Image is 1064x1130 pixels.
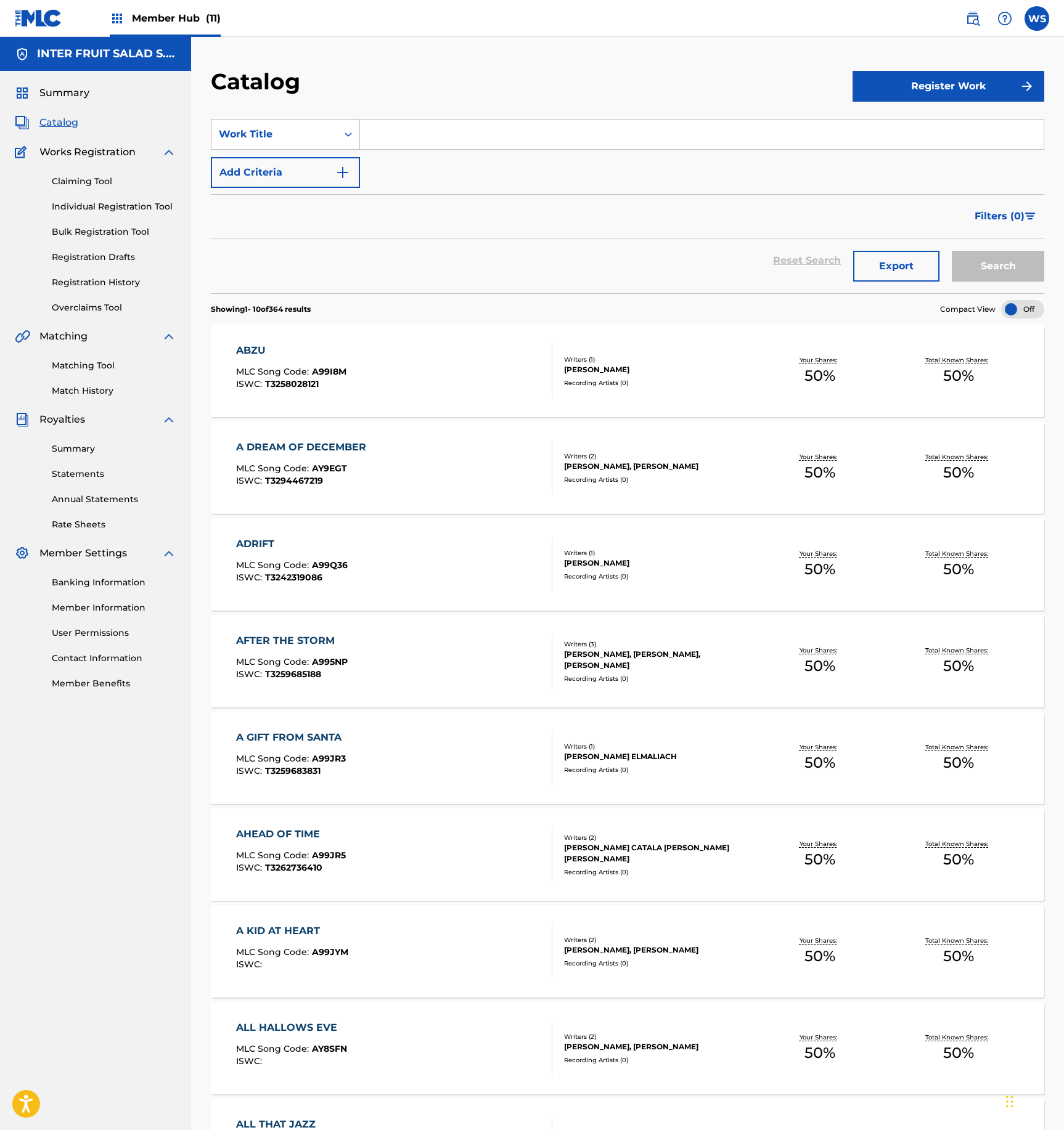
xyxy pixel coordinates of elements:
[804,365,835,387] span: 50 %
[236,730,348,745] div: A GIFT FROM SANTA
[800,742,840,752] p: Your Shares:
[211,808,1044,901] a: AHEAD OF TIMEMLC Song Code:A99JR5ISWC:T3262736410Writers (2)[PERSON_NAME] CATALA [PERSON_NAME] [P...
[943,1042,974,1064] span: 50 %
[265,475,323,486] span: T3294467219
[132,11,221,25] span: Member Hub
[800,646,840,655] p: Your Shares:
[236,440,372,455] div: A DREAM OF DECEMBER
[943,945,974,967] span: 50 %
[39,86,89,100] span: Summary
[800,1033,840,1042] p: Your Shares:
[211,712,1044,804] a: A GIFT FROM SANTAMLC Song Code:A99JR3ISWC:T3259683831Writers (1)[PERSON_NAME] ELMALIACHRecording ...
[110,11,125,26] img: Top Rightsholders
[804,1042,835,1064] span: 50 %
[800,452,840,461] p: Your Shares:
[1002,1071,1064,1130] iframe: Chat Widget
[943,461,974,484] span: 50 %
[236,1020,347,1035] div: ALL HALLOWS EVE
[236,1043,312,1054] span: MLC Song Code :
[15,145,31,160] img: Works Registration
[39,115,78,130] span: Catalog
[236,753,312,764] span: MLC Song Code :
[39,546,127,561] span: Member Settings
[335,165,350,180] img: 9d2ae6d4665cec9f34b9.svg
[997,11,1012,26] img: help
[925,936,991,945] p: Total Known Shares:
[236,669,265,680] span: ISWC :
[236,633,348,648] div: AFTER THE STORM
[265,572,322,583] span: T3242319086
[265,669,321,680] span: T3259685188
[925,356,991,365] p: Total Known Shares:
[211,119,1044,293] form: Search Form
[564,558,750,569] div: [PERSON_NAME]
[206,12,221,24] span: (11)
[265,765,321,776] span: T3259683831
[15,546,30,561] img: Member Settings
[312,946,348,957] span: A99JYM
[1029,821,1064,924] iframe: Resource Center
[925,742,991,752] p: Total Known Shares:
[312,753,346,764] span: A99JR3
[39,145,136,160] span: Works Registration
[15,47,30,62] img: Accounts
[564,649,750,671] div: [PERSON_NAME], [PERSON_NAME], [PERSON_NAME]
[925,1033,991,1042] p: Total Known Shares:
[960,6,985,31] a: Public Search
[564,640,750,649] div: Writers ( 3 )
[312,850,346,861] span: A99JR5
[52,601,176,614] a: Member Information
[39,329,88,344] span: Matching
[564,548,750,558] div: Writers ( 1 )
[943,365,974,387] span: 50 %
[804,945,835,967] span: 50 %
[52,301,176,314] a: Overclaims Tool
[15,115,30,130] img: Catalog
[804,655,835,677] span: 50 %
[236,827,346,842] div: AHEAD OF TIME
[211,325,1044,417] a: ABZUMLC Song Code:A99I8MISWC:T3258028121Writers (1)[PERSON_NAME]Recording Artists (0)Your Shares:...
[967,201,1044,232] button: Filters (0)
[52,276,176,289] a: Registration History
[15,86,89,100] a: SummarySummary
[853,71,1044,102] button: Register Work
[564,945,750,956] div: [PERSON_NAME], [PERSON_NAME]
[800,549,840,558] p: Your Shares:
[211,1002,1044,1094] a: ALL HALLOWS EVEMLC Song Code:AY8SFNISWC:Writers (2)[PERSON_NAME], [PERSON_NAME]Recording Artists ...
[925,549,991,558] p: Total Known Shares:
[564,475,750,484] div: Recording Artists ( 0 )
[52,677,176,690] a: Member Benefits
[52,251,176,264] a: Registration Drafts
[37,47,176,61] h5: INTER FRUIT SALAD S.R.O.
[925,646,991,655] p: Total Known Shares:
[804,848,835,871] span: 50 %
[15,115,78,130] a: CatalogCatalog
[236,366,312,377] span: MLC Song Code :
[925,839,991,848] p: Total Known Shares:
[312,1043,347,1054] span: AY8SFN
[52,384,176,397] a: Match History
[52,652,176,665] a: Contact Information
[564,765,750,774] div: Recording Artists ( 0 )
[564,751,750,762] div: [PERSON_NAME] ELMALIACH
[162,546,176,561] img: expand
[564,1041,750,1052] div: [PERSON_NAME], [PERSON_NAME]
[804,558,835,580] span: 50 %
[236,1055,265,1067] span: ISWC :
[211,905,1044,998] a: A KID AT HEARTMLC Song Code:A99JYMISWC:Writers (2)[PERSON_NAME], [PERSON_NAME]Recording Artists (...
[219,127,330,142] div: Work Title
[943,655,974,677] span: 50 %
[15,412,30,427] img: Royalties
[992,6,1017,31] div: Help
[853,251,939,282] button: Export
[52,200,176,213] a: Individual Registration Tool
[564,364,750,375] div: [PERSON_NAME]
[564,378,750,388] div: Recording Artists ( 0 )
[564,959,750,968] div: Recording Artists ( 0 )
[800,356,840,365] p: Your Shares:
[236,343,346,358] div: ABZU
[211,157,360,188] button: Add Criteria
[211,68,306,96] h2: Catalog
[564,1055,750,1065] div: Recording Artists ( 0 )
